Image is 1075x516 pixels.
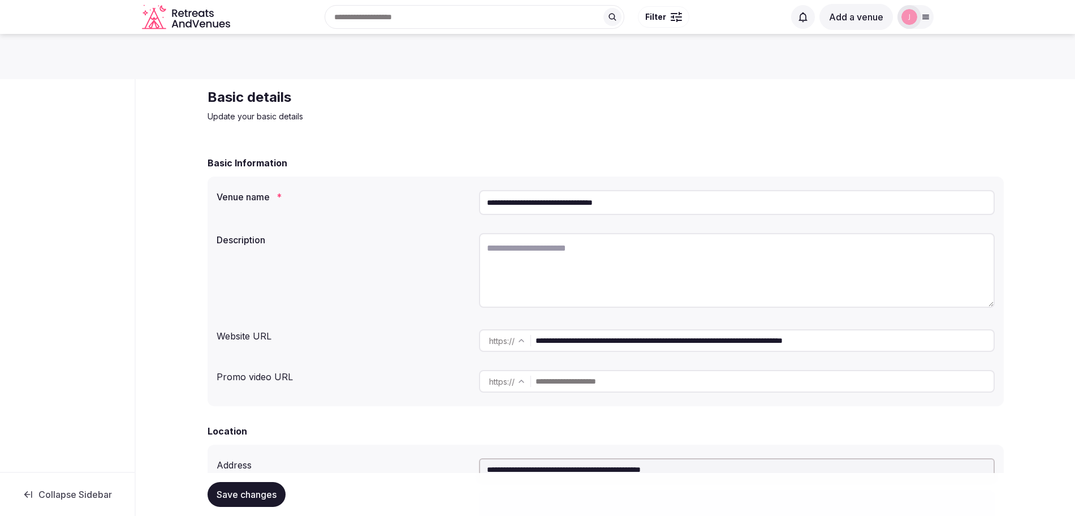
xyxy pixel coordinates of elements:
span: Save changes [217,489,277,500]
h2: Location [208,424,247,438]
div: Promo video URL [217,365,470,384]
a: Add a venue [819,11,893,23]
div: Address [217,454,470,472]
svg: Retreats and Venues company logo [142,5,232,30]
label: Description [217,235,470,244]
span: Filter [645,11,666,23]
h2: Basic details [208,88,588,106]
span: Collapse Sidebar [38,489,112,500]
button: Save changes [208,482,286,507]
img: jen-7867 [901,9,917,25]
div: Website URL [217,325,470,343]
button: Filter [638,6,689,28]
a: Visit the homepage [142,5,232,30]
button: Collapse Sidebar [9,482,126,507]
button: Add a venue [819,4,893,30]
label: Venue name [217,192,470,201]
p: Update your basic details [208,111,588,122]
h2: Basic Information [208,156,287,170]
